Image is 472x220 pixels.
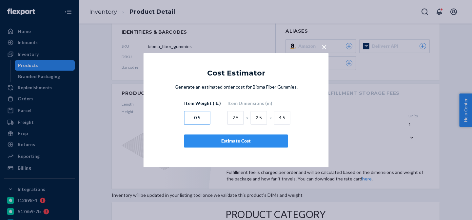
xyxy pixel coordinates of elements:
label: Item Weight (lb.) [184,100,221,107]
input: L [227,111,244,125]
label: Item Dimensions (in) [227,100,272,107]
input: H [274,111,290,125]
span: × [322,41,327,52]
h5: Cost Estimator [207,69,265,77]
input: W [251,111,267,125]
div: Estimate Cost [190,138,283,144]
div: Generate an estimated order cost for Bioma Fiber Gummies. [175,84,298,147]
div: x x [227,108,290,125]
button: Estimate Cost [184,134,288,147]
input: Weight [184,111,210,125]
